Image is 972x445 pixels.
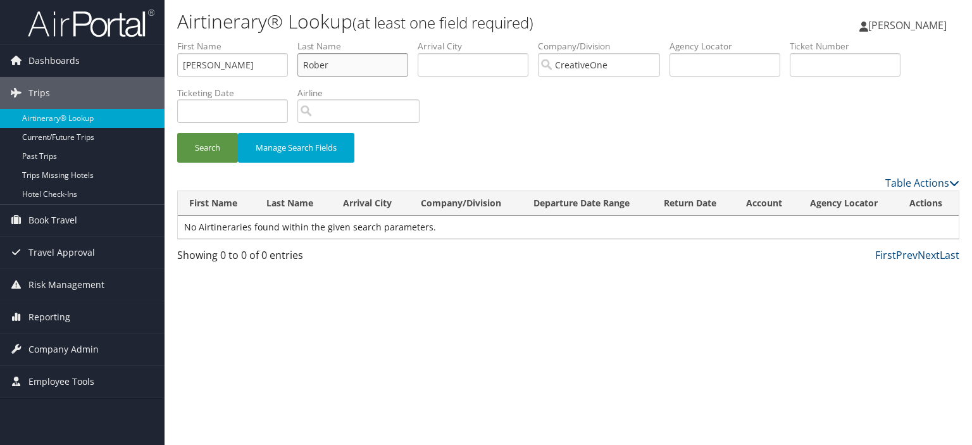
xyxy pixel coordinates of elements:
[799,191,897,216] th: Agency Locator: activate to sort column ascending
[28,366,94,398] span: Employee Tools
[28,204,77,236] span: Book Travel
[255,191,331,216] th: Last Name: activate to sort column ascending
[177,248,359,269] div: Showing 0 to 0 of 0 entries
[28,8,154,38] img: airportal-logo.png
[918,248,940,262] a: Next
[178,216,959,239] td: No Airtineraries found within the given search parameters.
[28,334,99,365] span: Company Admin
[28,237,95,268] span: Travel Approval
[332,191,410,216] th: Arrival City: activate to sort column ascending
[409,191,522,216] th: Company/Division
[177,40,297,53] label: First Name
[896,248,918,262] a: Prev
[177,87,297,99] label: Ticketing Date
[940,248,959,262] a: Last
[868,18,947,32] span: [PERSON_NAME]
[177,8,699,35] h1: Airtinerary® Lookup
[885,176,959,190] a: Table Actions
[898,191,959,216] th: Actions
[28,301,70,333] span: Reporting
[652,191,735,216] th: Return Date: activate to sort column ascending
[418,40,538,53] label: Arrival City
[177,133,238,163] button: Search
[28,269,104,301] span: Risk Management
[735,191,799,216] th: Account: activate to sort column ascending
[238,133,354,163] button: Manage Search Fields
[28,77,50,109] span: Trips
[352,12,533,33] small: (at least one field required)
[790,40,910,53] label: Ticket Number
[28,45,80,77] span: Dashboards
[297,87,429,99] label: Airline
[670,40,790,53] label: Agency Locator
[522,191,652,216] th: Departure Date Range: activate to sort column ascending
[297,40,418,53] label: Last Name
[538,40,670,53] label: Company/Division
[875,248,896,262] a: First
[178,191,255,216] th: First Name: activate to sort column ascending
[859,6,959,44] a: [PERSON_NAME]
